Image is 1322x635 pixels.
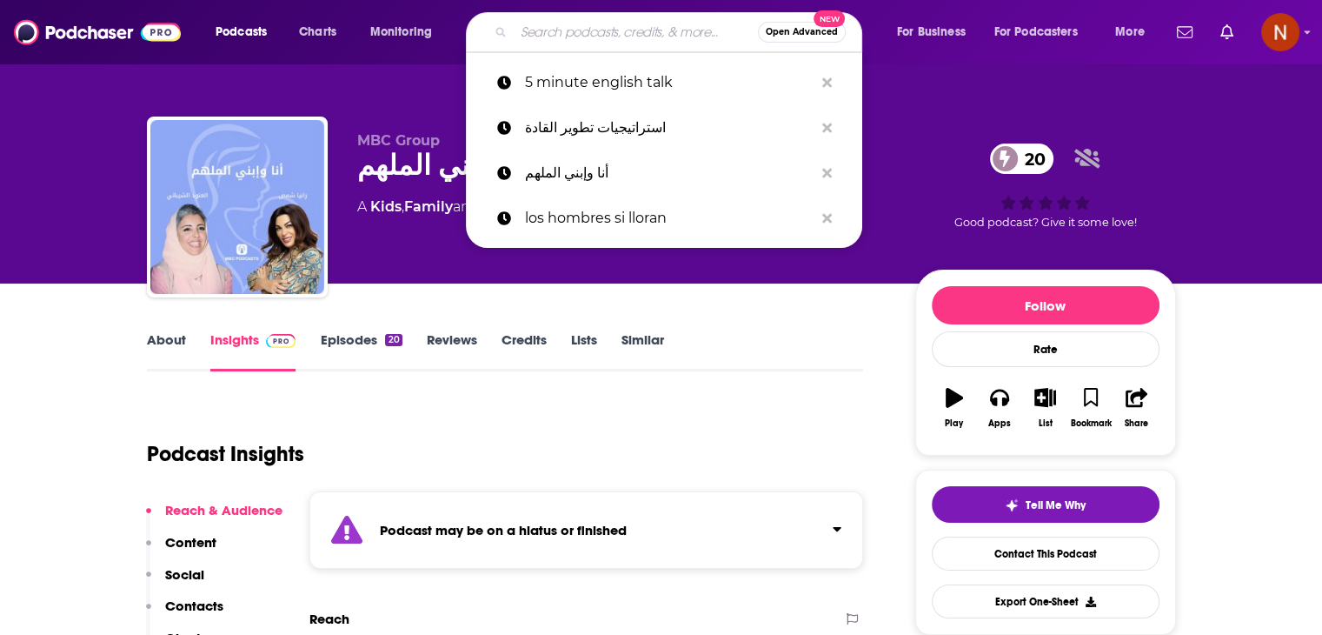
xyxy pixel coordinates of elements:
h2: Reach [309,611,349,627]
a: About [147,331,186,371]
a: Contact This Podcast [932,537,1159,571]
button: open menu [885,18,987,46]
span: MBC Group [357,132,440,149]
button: Reach & Audience [146,502,282,534]
button: Open AdvancedNew [758,22,846,43]
div: 20 [385,334,402,346]
button: open menu [1103,18,1166,46]
a: Show notifications dropdown [1213,17,1240,47]
div: Bookmark [1070,418,1111,429]
a: Family [404,198,453,215]
p: Content [165,534,216,551]
p: استراتيجيات تطوير القادة [525,105,814,150]
img: Podchaser - Follow, Share and Rate Podcasts [14,16,181,49]
input: Search podcasts, credits, & more... [514,18,758,46]
button: tell me why sparkleTell Me Why [932,486,1159,523]
strong: Podcast may be on a hiatus or finished [380,522,627,538]
div: A podcast [357,197,608,217]
p: 5 minute english talk [525,60,814,105]
a: InsightsPodchaser Pro [210,331,296,371]
span: Good podcast? Give it some love! [954,216,1137,229]
img: Podchaser Pro [266,334,296,348]
a: 5 minute english talk [466,60,862,105]
button: Follow [932,286,1159,324]
span: , [402,198,404,215]
a: Episodes20 [320,331,402,371]
button: open menu [203,18,289,46]
button: Share [1113,377,1159,439]
span: New [814,10,845,27]
button: open menu [983,18,1103,46]
button: Bookmark [1068,377,1113,439]
a: Charts [288,18,347,46]
button: Apps [977,377,1022,439]
button: Content [146,534,216,566]
span: and [453,198,480,215]
button: Play [932,377,977,439]
span: For Business [897,20,966,44]
a: أنا وإبني الملهم [466,150,862,196]
a: Lists [571,331,597,371]
span: Charts [299,20,336,44]
div: 20Good podcast? Give it some love! [915,132,1176,240]
a: 20 [990,144,1054,174]
span: For Podcasters [994,20,1078,44]
span: Logged in as AdelNBM [1261,13,1299,51]
button: Show profile menu [1261,13,1299,51]
span: Tell Me Why [1026,498,1086,512]
button: open menu [358,18,455,46]
a: استراتيجيات تطوير القادة [466,105,862,150]
div: List [1039,418,1053,429]
a: Similar [621,331,664,371]
section: Click to expand status details [309,491,864,569]
div: Search podcasts, credits, & more... [482,12,879,52]
span: 20 [1007,144,1054,174]
img: أنا وإبني الملهم [150,120,324,294]
button: Export One-Sheet [932,585,1159,618]
span: Open Advanced [766,28,838,37]
div: Rate [932,331,1159,367]
h1: Podcast Insights [147,441,304,467]
span: Podcasts [216,20,267,44]
a: Reviews [427,331,477,371]
a: Show notifications dropdown [1170,17,1199,47]
button: Social [146,566,204,598]
div: Share [1125,418,1148,429]
p: los hombres si lloran [525,196,814,241]
a: los hombres si lloran [466,196,862,241]
p: Reach & Audience [165,502,282,518]
div: Play [945,418,963,429]
a: Credits [502,331,547,371]
a: Kids [370,198,402,215]
img: tell me why sparkle [1005,498,1019,512]
img: User Profile [1261,13,1299,51]
span: More [1115,20,1145,44]
span: Monitoring [370,20,432,44]
p: Social [165,566,204,583]
p: أنا وإبني الملهم [525,150,814,196]
p: Contacts [165,598,223,614]
div: Apps [988,418,1011,429]
button: List [1022,377,1067,439]
button: Contacts [146,598,223,630]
